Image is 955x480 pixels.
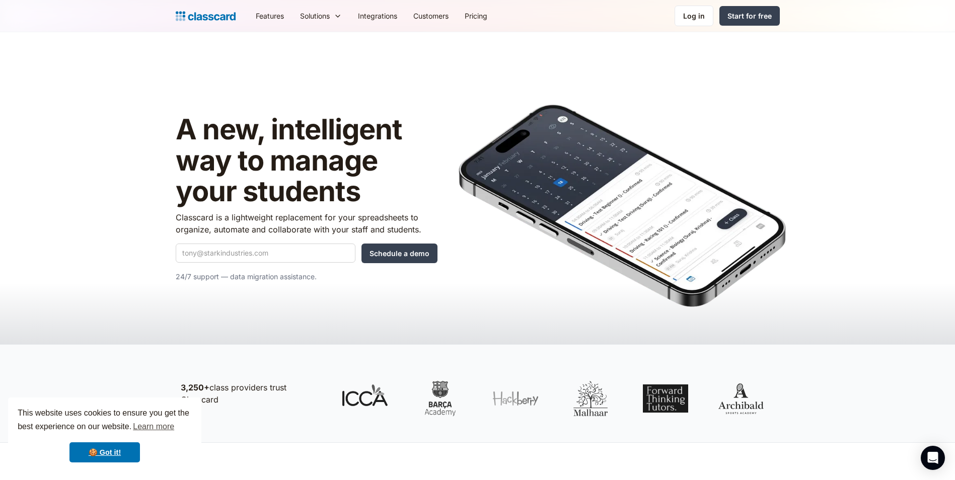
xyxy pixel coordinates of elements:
[18,407,192,434] span: This website uses cookies to ensure you get the best experience on our website.
[727,11,772,21] div: Start for free
[176,114,437,207] h1: A new, intelligent way to manage your students
[176,244,355,263] input: tony@starkindustries.com
[8,397,201,472] div: cookieconsent
[675,6,713,26] a: Log in
[350,5,405,27] a: Integrations
[176,211,437,235] p: Classcard is a lightweight replacement for your spreadsheets to organize, automate and collaborat...
[176,9,236,23] a: home
[181,382,209,392] strong: 3,250+
[457,5,495,27] a: Pricing
[176,271,437,283] p: 24/7 support — data migration assistance.
[248,5,292,27] a: Features
[181,381,322,406] p: class providers trust Classcard
[300,11,330,21] div: Solutions
[176,244,437,263] form: Quick Demo Form
[361,244,437,263] input: Schedule a demo
[69,442,140,462] a: dismiss cookie message
[719,6,780,26] a: Start for free
[131,419,176,434] a: learn more about cookies
[683,11,705,21] div: Log in
[405,5,457,27] a: Customers
[292,5,350,27] div: Solutions
[921,446,945,470] div: Open Intercom Messenger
